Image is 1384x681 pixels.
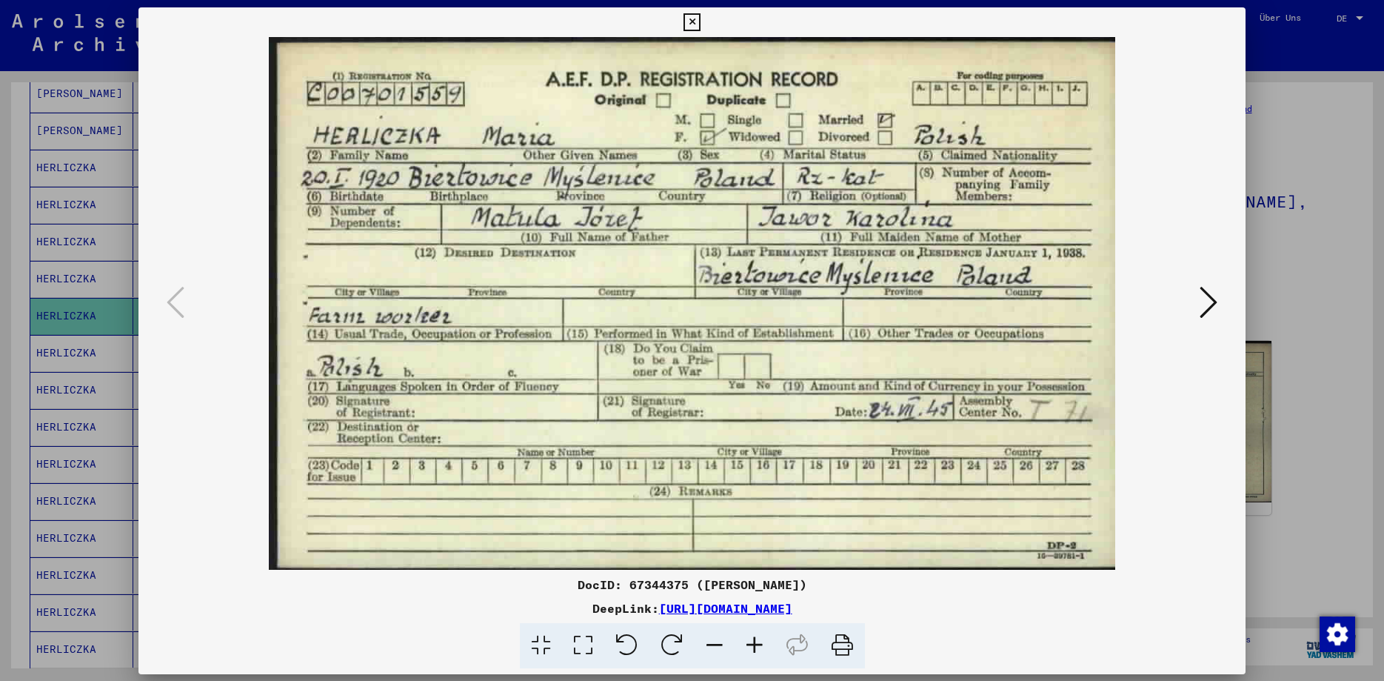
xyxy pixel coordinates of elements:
[1320,617,1355,652] img: Zustimmung ändern
[659,601,792,616] a: [URL][DOMAIN_NAME]
[1319,616,1354,651] div: Zustimmung ändern
[138,576,1246,594] div: DocID: 67344375 ([PERSON_NAME])
[189,37,1195,570] img: 001.jpg
[138,599,1246,617] div: DeepLink:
